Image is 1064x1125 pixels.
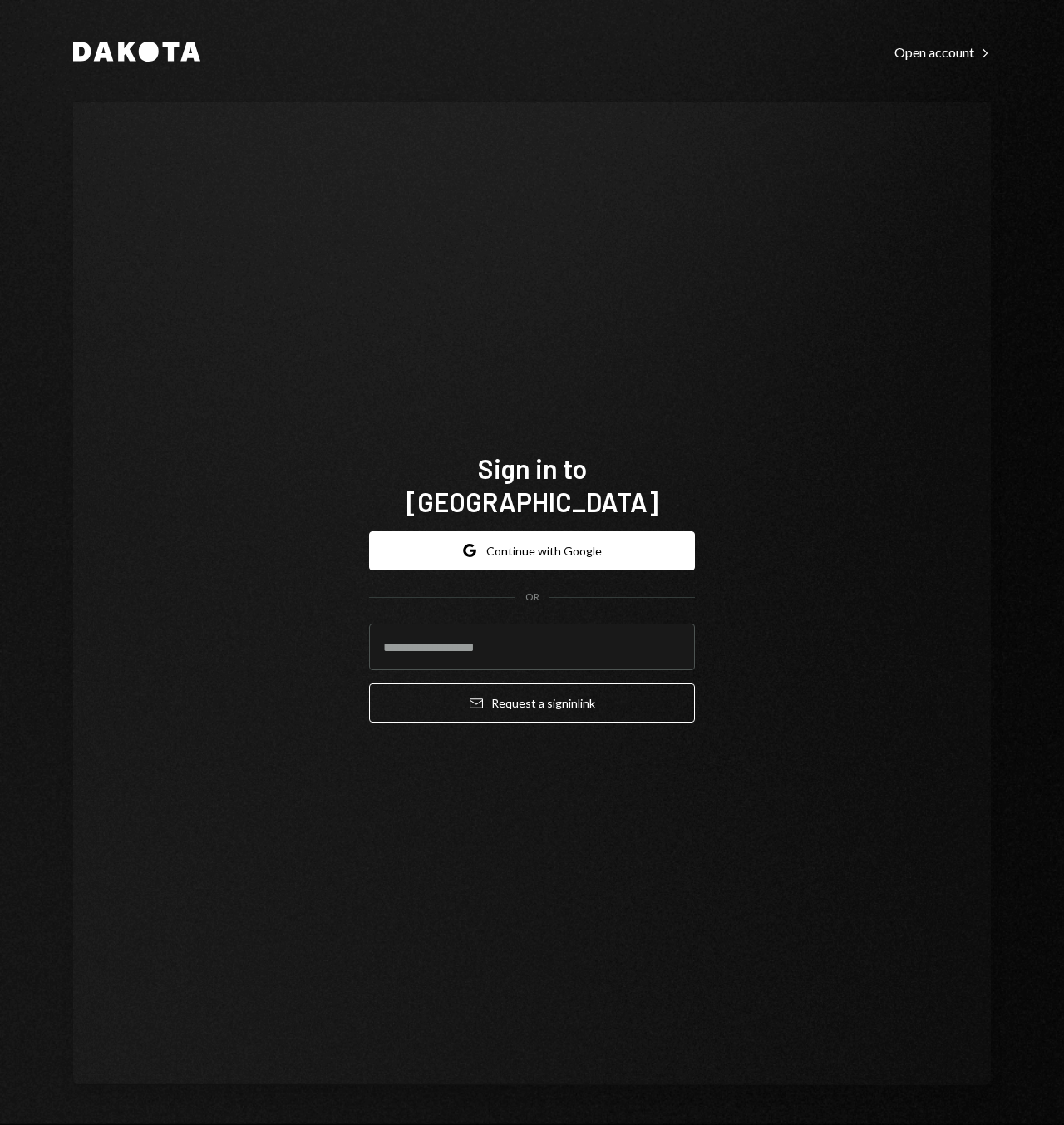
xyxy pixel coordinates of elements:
[894,44,991,61] div: Open account
[369,451,695,518] h1: Sign in to [GEOGRAPHIC_DATA]
[369,683,695,723] button: Request a signinlink
[525,590,539,604] div: OR
[369,531,695,570] button: Continue with Google
[894,42,991,61] a: Open account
